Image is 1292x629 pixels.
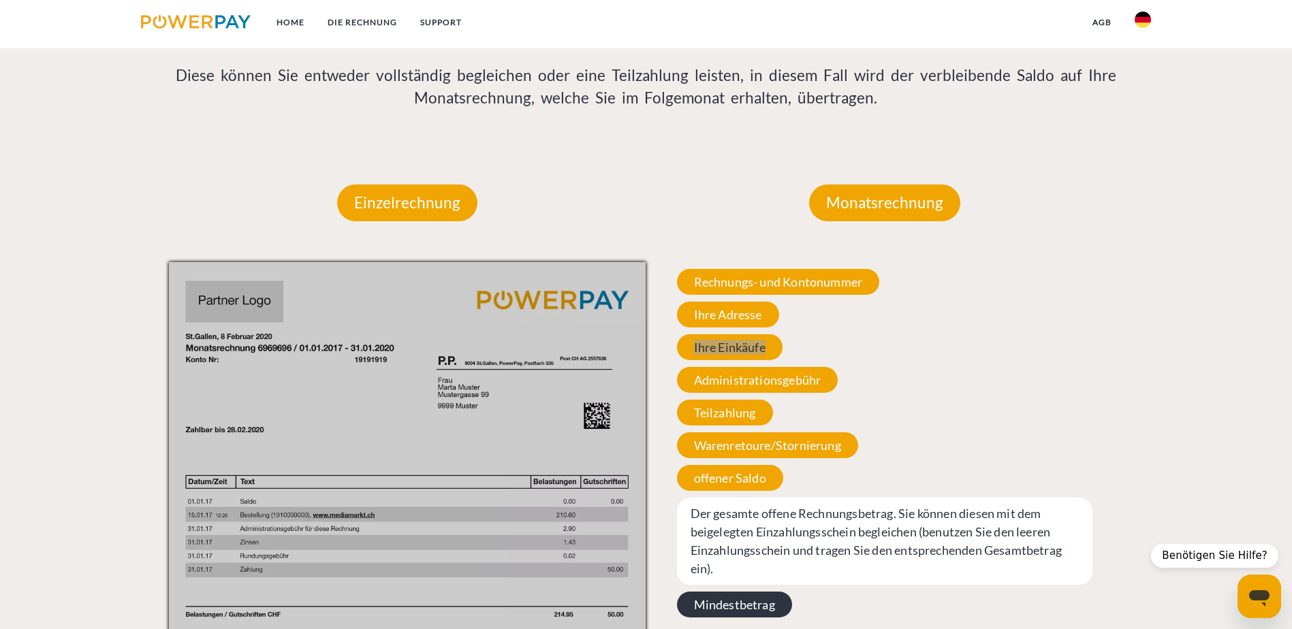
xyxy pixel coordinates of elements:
[337,184,477,221] p: Einzelrechnung
[316,10,409,35] a: DIE RECHNUNG
[169,64,1124,110] p: Diese können Sie entweder vollständig begleichen oder eine Teilzahlung leisten, in diesem Fall wi...
[677,400,773,425] span: Teilzahlung
[1151,544,1278,568] div: Benötigen Sie Hilfe?
[809,184,960,221] p: Monatsrechnung
[265,10,316,35] a: Home
[677,269,880,295] span: Rechnungs- und Kontonummer
[677,498,1093,585] span: Der gesamte offene Rechnungsbetrag. Sie können diesen mit dem beigelegten Einzahlungsschein begle...
[677,432,858,458] span: Warenretoure/Stornierung
[677,592,792,617] span: Mindestbetrag
[677,465,783,491] span: offener Saldo
[1135,12,1151,28] img: de
[1081,10,1123,35] a: agb
[409,10,473,35] a: SUPPORT
[677,334,783,360] span: Ihre Einkäufe
[141,15,251,29] img: logo-powerpay.svg
[677,302,779,327] span: Ihre Adresse
[677,367,838,393] span: Administrationsgebühr
[1238,575,1281,618] iframe: Schaltfläche zum Öffnen des Messaging-Fensters; Konversation läuft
